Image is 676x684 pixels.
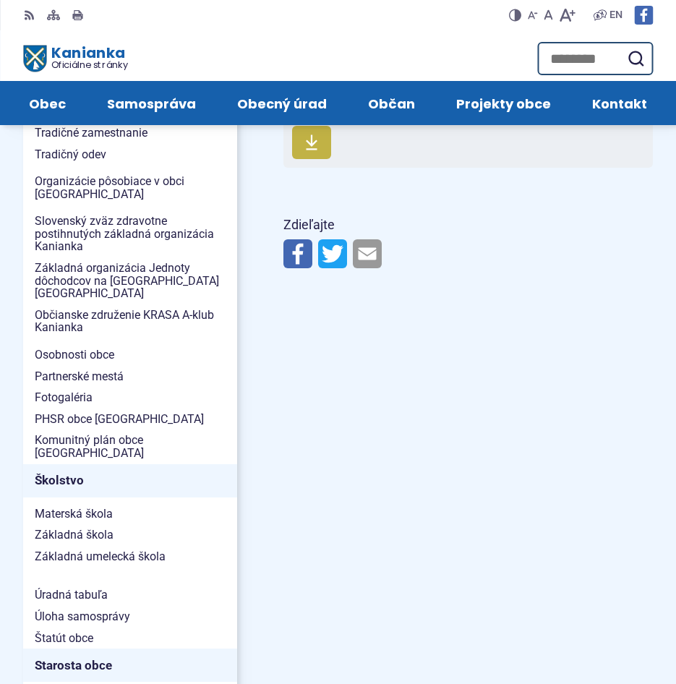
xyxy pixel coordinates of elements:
a: Základná škola [23,524,237,546]
span: Štatút obce [35,628,226,649]
a: EN [607,7,625,24]
a: Projekty obce [450,81,557,125]
a: Kontakt [586,81,653,125]
a: Samospráva [101,81,202,125]
a: Školstvo [23,464,237,497]
a: Tradičné zamestnanie [23,122,237,144]
a: Organizácie pôsobiace v obci [GEOGRAPHIC_DATA] [23,171,237,205]
a: Úloha samosprávy [23,606,237,628]
span: Obecný úrad [237,81,327,125]
a: Partnerské mestá [23,366,237,388]
a: Logo Kanianka, prejsť na domovskú stránku. [23,46,128,72]
a: Materská škola [23,503,237,525]
a: Tradičný odev [23,144,237,166]
span: Fotogaléria [35,387,226,409]
a: Občan [362,81,422,125]
span: Občan [368,81,415,125]
span: Úradná tabuľa [35,584,226,606]
span: Tradičné zamestnanie [35,122,226,144]
a: Obec [23,81,72,125]
a: Základná umelecká škola [23,546,237,568]
span: Obec [29,81,66,125]
p: Zdieľajte [283,214,653,236]
a: Starosta obce [23,649,237,682]
span: Občianske združenie KRASA A-klub Kanianka [35,304,226,338]
span: Komunitný plán obce [GEOGRAPHIC_DATA] [35,429,226,463]
span: Starosta obce [35,654,226,677]
a: Základná organizácia Jednoty dôchodcov na [GEOGRAPHIC_DATA] [GEOGRAPHIC_DATA] [23,257,237,304]
img: Prejsť na domovskú stránku [23,46,46,72]
span: Úloha samosprávy [35,606,226,628]
a: Komunitný plán obce [GEOGRAPHIC_DATA] [23,429,237,463]
span: Tradičný odev [35,144,226,166]
span: EN [609,7,622,24]
a: Slovenský zväz zdravotne postihnutých základná organizácia Kanianka [23,210,237,257]
img: Zdieľať na Twitteri [318,239,347,268]
img: Zdieľať na Facebooku [283,239,312,268]
img: Zdieľať e-mailom [353,239,382,268]
a: Osobnosti obce [23,344,237,366]
a: Obecný úrad [231,81,333,125]
span: Samospráva [107,81,196,125]
span: Partnerské mestá [35,366,226,388]
span: Základná umelecká škola [35,546,226,568]
img: Prejsť na Facebook stránku [634,6,653,25]
span: Základná organizácia Jednoty dôchodcov na [GEOGRAPHIC_DATA] [GEOGRAPHIC_DATA] [35,257,226,304]
span: Materská škola [35,503,226,525]
span: Kanianka [46,46,128,69]
a: Štatút obce [23,628,237,649]
span: Kontakt [592,81,647,125]
span: Oficiálne stránky [51,60,127,69]
span: PHSR obce [GEOGRAPHIC_DATA] [35,409,226,430]
span: Základná škola [35,524,226,546]
span: Osobnosti obce [35,344,226,366]
span: Školstvo [35,469,226,492]
span: Slovenský zväz zdravotne postihnutých základná organizácia Kanianka [35,210,226,257]
a: Úradná tabuľa [23,584,237,606]
span: Projekty obce [456,81,551,125]
span: Organizácie pôsobiace v obci [GEOGRAPHIC_DATA] [35,171,226,205]
a: PHSR obce [GEOGRAPHIC_DATA] [23,409,237,430]
a: Fotogaléria [23,387,237,409]
a: Občianske združenie KRASA A-klub Kanianka [23,304,237,338]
